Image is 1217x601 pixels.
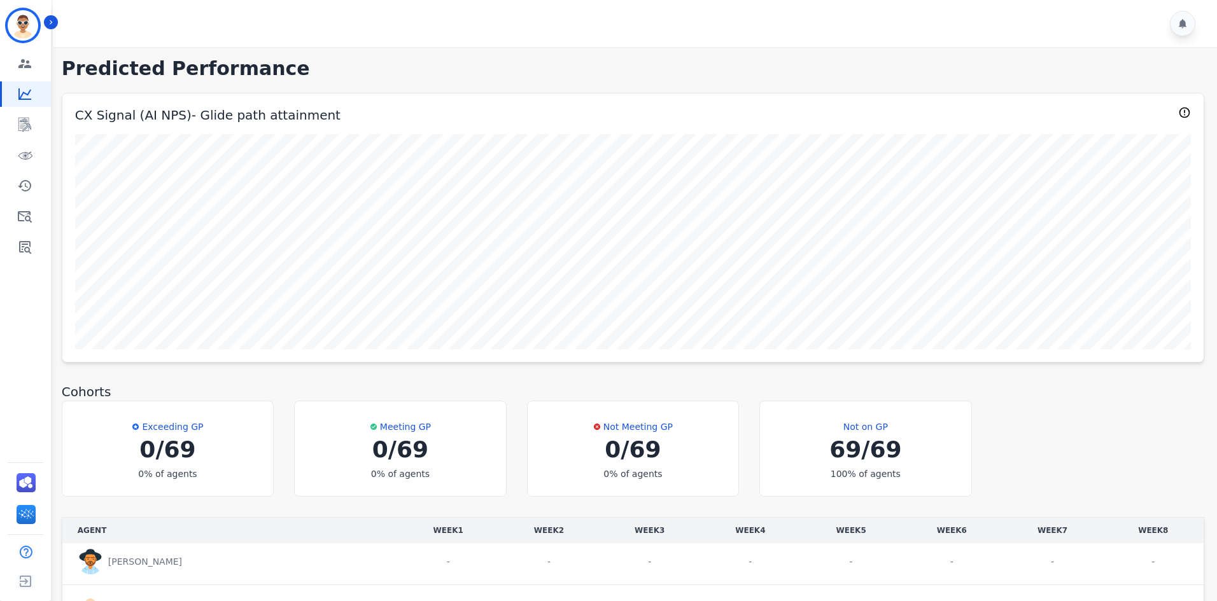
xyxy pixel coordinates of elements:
h2: Cohorts [62,383,1204,401]
th: WEEK 2 [498,518,599,543]
th: WEEK 6 [901,518,1002,543]
h2: 0 / 69 [310,437,490,462]
p: 0 % of agents [78,467,258,481]
th: WEEK 8 [1103,518,1204,543]
h3: Not Meeting GP [603,417,673,437]
div: - [413,555,483,568]
h2: 0 / 69 [78,437,258,462]
p: 0 % of agents [310,467,490,481]
h3: Meeting GP [380,417,431,437]
div: - [514,555,584,568]
th: WEEK 5 [801,518,901,543]
h1: Predicted Performance [62,57,1204,80]
img: Rounded avatar [78,549,103,574]
h2: 69 / 69 [775,437,955,462]
th: WEEK 4 [700,518,801,543]
h3: Exceeding GP [142,417,203,437]
div: - [1017,555,1087,568]
th: AGENT [62,518,398,543]
h3: Not on GP [843,417,888,437]
p: [PERSON_NAME] [108,555,182,568]
div: - [615,555,685,568]
img: Bordered avatar [8,10,38,41]
div: - [1118,555,1188,568]
div: - [715,555,785,568]
h2: CX Signal (AI NPS) - Glide path attainment [75,106,341,124]
th: WEEK 7 [1002,518,1102,543]
p: 100 % of agents [775,467,955,481]
p: 0 % of agents [543,467,723,481]
h2: 0 / 69 [543,437,723,462]
th: WEEK 1 [398,518,498,543]
th: WEEK 3 [600,518,700,543]
div: - [816,555,886,568]
div: - [917,555,987,568]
